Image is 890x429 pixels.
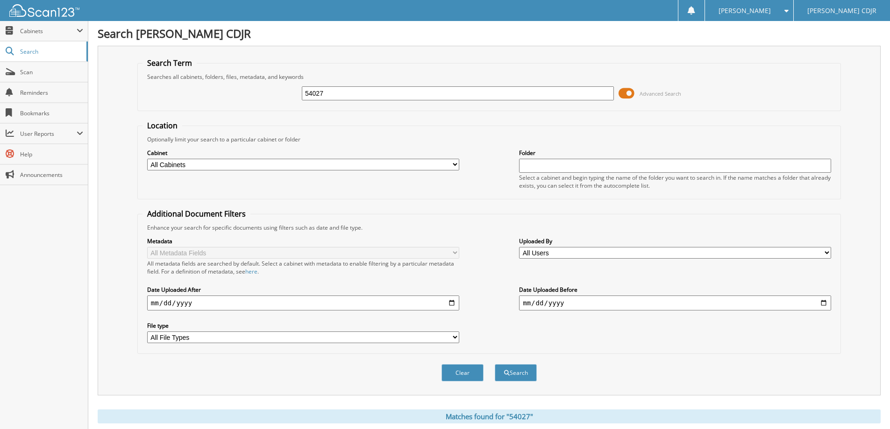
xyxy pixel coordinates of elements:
[20,150,83,158] span: Help
[519,237,831,245] label: Uploaded By
[20,27,77,35] span: Cabinets
[147,295,459,310] input: start
[142,224,836,232] div: Enhance your search for specific documents using filters such as date and file type.
[98,409,881,423] div: Matches found for "54027"
[807,8,876,14] span: [PERSON_NAME] CDJR
[9,4,79,17] img: scan123-logo-white.svg
[441,364,484,381] button: Clear
[519,295,831,310] input: end
[20,48,82,56] span: Search
[519,149,831,157] label: Folder
[142,73,836,81] div: Searches all cabinets, folders, files, metadata, and keywords
[147,149,459,157] label: Cabinet
[142,209,250,219] legend: Additional Document Filters
[495,364,537,381] button: Search
[98,26,881,41] h1: Search [PERSON_NAME] CDJR
[147,286,459,294] label: Date Uploaded After
[142,120,182,131] legend: Location
[147,237,459,245] label: Metadata
[20,68,83,76] span: Scan
[640,90,681,97] span: Advanced Search
[142,58,197,68] legend: Search Term
[20,130,77,138] span: User Reports
[245,267,257,275] a: here
[20,89,83,97] span: Reminders
[519,174,831,190] div: Select a cabinet and begin typing the name of the folder you want to search in. If the name match...
[147,260,459,275] div: All metadata fields are searched by default. Select a cabinet with metadata to enable filtering b...
[20,171,83,179] span: Announcements
[142,135,836,143] div: Optionally limit your search to a particular cabinet or folder
[147,322,459,330] label: File type
[719,8,771,14] span: [PERSON_NAME]
[519,286,831,294] label: Date Uploaded Before
[20,109,83,117] span: Bookmarks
